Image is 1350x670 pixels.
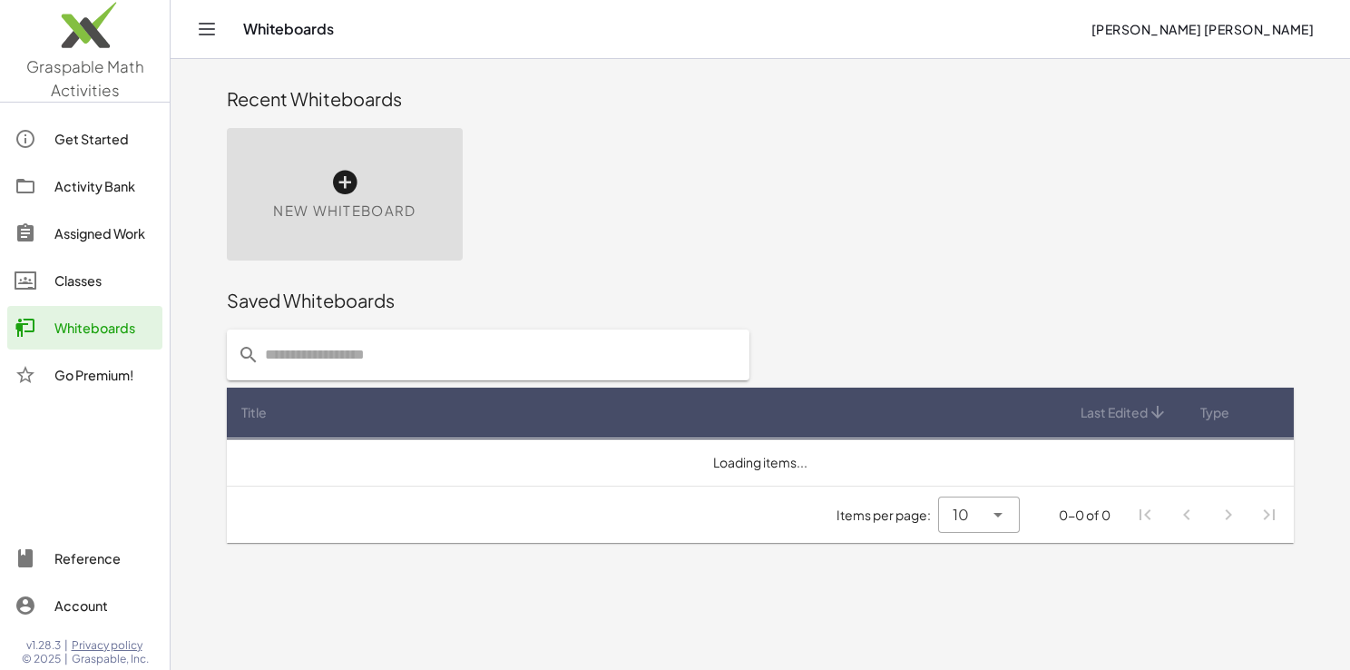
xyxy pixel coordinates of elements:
div: Get Started [54,128,155,150]
td: Loading items... [227,438,1294,486]
i: prepended action [238,344,259,366]
a: Whiteboards [7,306,162,350]
span: Graspable Math Activities [26,56,144,100]
span: New Whiteboard [273,201,416,222]
span: Items per page: [836,506,938,525]
span: | [64,638,68,653]
div: 0-0 of 0 [1059,506,1110,525]
nav: Pagination Navigation [1125,494,1290,536]
a: Classes [7,259,162,302]
div: Whiteboards [54,317,155,339]
button: [PERSON_NAME] [PERSON_NAME] [1076,13,1328,45]
div: Saved Whiteboards [227,288,1294,313]
a: Assigned Work [7,212,162,255]
a: Activity Bank [7,164,162,208]
span: Graspable, Inc. [72,652,149,666]
span: v1.28.3 [26,638,61,653]
a: Privacy policy [72,638,149,653]
button: Toggle navigation [192,15,221,44]
div: Go Premium! [54,364,155,386]
div: Reference [54,547,155,569]
span: Type [1200,403,1229,422]
div: Recent Whiteboards [227,86,1294,112]
div: Assigned Work [54,222,155,244]
span: 10 [953,504,969,526]
a: Account [7,584,162,627]
span: Title [241,403,267,422]
span: Last Edited [1081,403,1148,422]
span: [PERSON_NAME] [PERSON_NAME] [1091,21,1314,37]
div: Classes [54,270,155,291]
div: Activity Bank [54,175,155,197]
div: Account [54,595,155,616]
span: © 2025 [22,652,61,666]
span: | [64,652,68,666]
a: Get Started [7,117,162,161]
a: Reference [7,537,162,580]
